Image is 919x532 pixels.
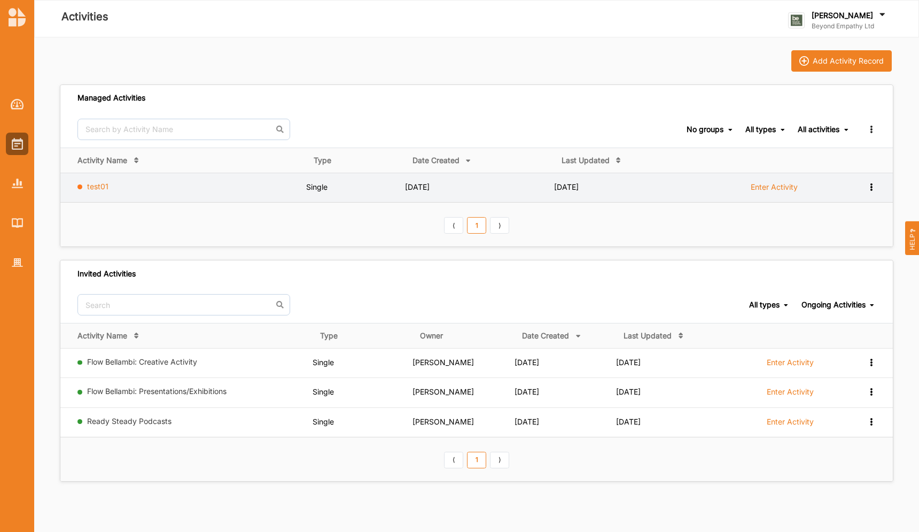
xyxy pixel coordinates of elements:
span: Single [313,417,334,426]
div: Ongoing Activities [801,300,866,310]
span: [DATE] [515,417,539,426]
a: Flow Bellambi: Presentations/Exhibitions [87,387,227,396]
a: Previous item [444,452,463,469]
img: Organisation [12,258,23,267]
img: Dashboard [11,99,24,110]
div: Pagination Navigation [442,215,511,234]
div: Pagination Navigation [442,450,511,468]
label: Beyond Empathy Ltd [812,22,887,30]
div: Managed Activities [77,93,145,103]
label: Activities [61,8,108,26]
a: Reports [6,172,28,195]
img: Activities [12,138,23,150]
img: logo [788,12,805,29]
th: Owner [412,323,515,349]
span: [DATE] [515,387,539,396]
div: Invited Activities [77,269,136,279]
div: Last Updated [624,331,672,341]
a: test01 [87,182,108,191]
img: icon [799,56,809,66]
button: iconAdd Activity Record [791,50,892,72]
div: Add Activity Record [813,56,884,66]
div: Last Updated [562,156,610,165]
span: [PERSON_NAME] [412,358,474,367]
input: Search [77,294,290,315]
div: No groups [687,125,723,134]
th: Type [313,323,412,349]
img: logo [9,7,26,27]
label: Enter Activity [767,358,814,367]
a: Previous item [444,217,463,234]
span: [DATE] [554,182,579,191]
input: Search by Activity Name [77,119,290,140]
div: All types [749,300,780,310]
span: [DATE] [405,182,430,191]
label: Enter Activity [751,182,798,192]
th: Type [306,148,405,173]
div: Date Created [412,156,459,165]
span: [DATE] [616,387,641,396]
span: Single [313,358,334,367]
span: Single [306,182,328,191]
div: Activity Name [77,331,127,341]
a: Library [6,212,28,234]
span: Single [313,387,334,396]
a: Next item [490,217,509,234]
img: Library [12,218,23,227]
a: Enter Activity [767,417,814,433]
div: Activity Name [77,156,127,165]
label: [PERSON_NAME] [812,11,873,20]
div: All types [745,125,776,134]
label: Enter Activity [767,387,814,397]
a: Organisation [6,251,28,274]
a: 1 [467,217,486,234]
span: [DATE] [616,417,641,426]
a: Enter Activity [767,387,814,403]
img: Reports [12,179,23,188]
div: All activities [798,125,839,134]
span: [DATE] [616,358,641,367]
a: Ready Steady Podcasts [87,417,172,426]
a: Enter Activity [751,182,798,198]
a: Flow Bellambi: Creative Activity [87,357,197,366]
a: Enter Activity [767,357,814,373]
span: [DATE] [515,358,539,367]
a: Dashboard [6,93,28,115]
a: 1 [467,452,486,469]
span: [PERSON_NAME] [412,417,474,426]
a: Activities [6,133,28,155]
label: Enter Activity [767,417,814,427]
div: Date Created [522,331,569,341]
a: Next item [490,452,509,469]
span: [PERSON_NAME] [412,387,474,396]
